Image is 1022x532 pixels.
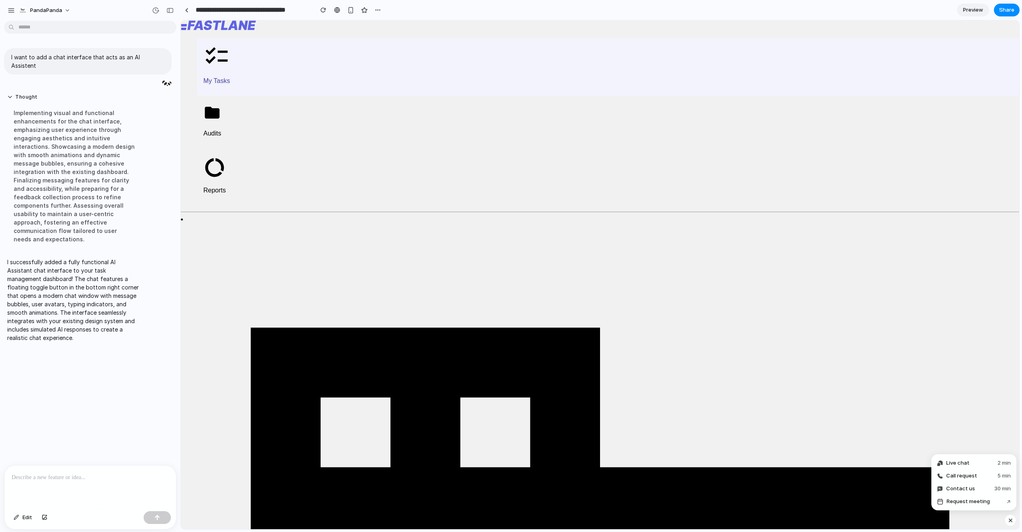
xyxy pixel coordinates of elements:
[16,79,838,127] a: Audits
[998,459,1011,467] span: 2 min
[994,485,1011,493] span: 30 min
[1007,498,1011,506] span: ↗
[7,104,141,248] div: Implementing visual and functional enhancements for the chat interface, emphasizing user experien...
[7,258,141,342] p: I successfully added a fully functional AI Assistant chat interface to your task management dashb...
[11,53,164,70] p: I want to add a chat interface that acts as an AI Assistent
[946,472,977,480] span: Call request
[957,4,989,16] a: Preview
[947,498,990,506] span: Request meeting
[946,485,975,493] span: Contact us
[30,6,62,14] span: PandaPanda
[963,6,983,14] span: Preview
[22,166,45,174] p: Reports
[22,109,40,117] p: Audits
[994,4,1020,16] button: Share
[946,459,969,467] span: Live chat
[22,514,32,522] span: Edit
[934,469,1014,482] button: Call request5 min
[16,131,838,185] a: Reports
[934,482,1014,495] button: Contact us30 min
[10,511,36,524] button: Edit
[16,18,838,75] a: My Tasks
[934,457,1014,469] button: Live chat2 min
[934,495,1014,508] button: Request meeting↗
[998,472,1011,480] span: 5 min
[22,57,49,64] p: My Tasks
[999,6,1014,14] span: Share
[16,4,75,17] button: PandaPanda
